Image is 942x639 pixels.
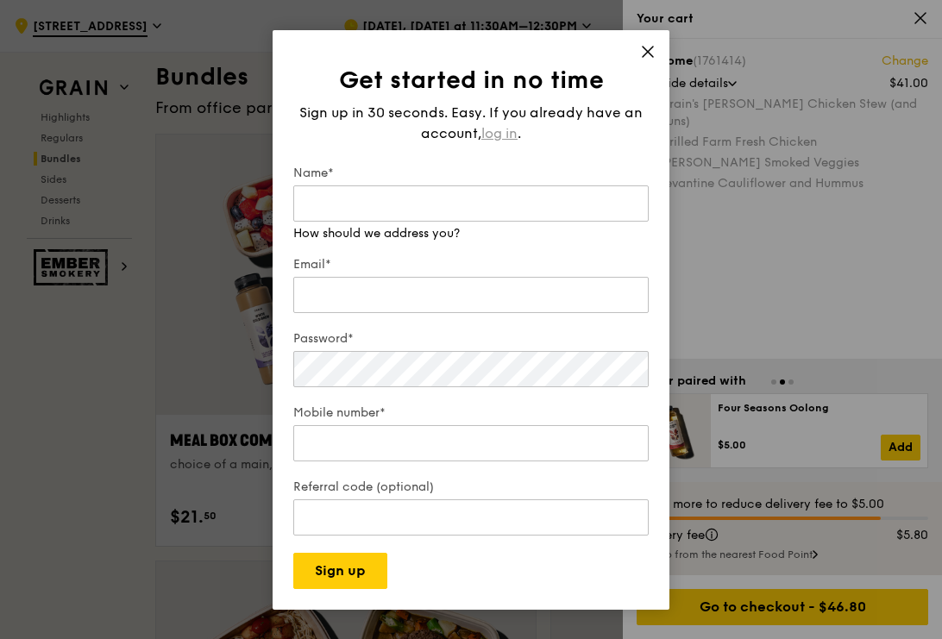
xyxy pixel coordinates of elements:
[293,553,387,589] button: Sign up
[293,65,649,96] h1: Get started in no time
[299,104,643,141] span: Sign up in 30 seconds. Easy. If you already have an account,
[293,404,649,422] label: Mobile number*
[293,165,649,182] label: Name*
[293,330,649,348] label: Password*
[293,256,649,273] label: Email*
[481,123,518,144] span: log in
[293,479,649,496] label: Referral code (optional)
[518,125,521,141] span: .
[293,225,649,242] div: How should we address you?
